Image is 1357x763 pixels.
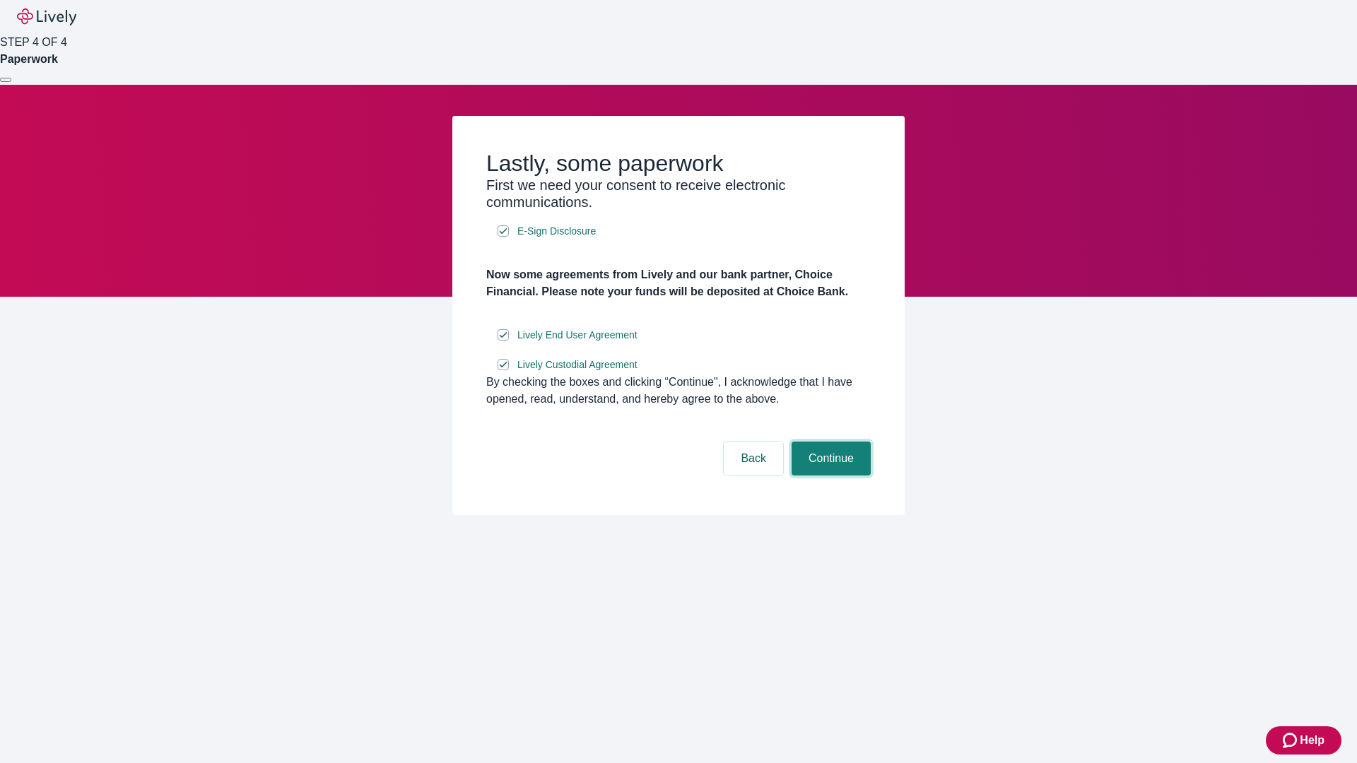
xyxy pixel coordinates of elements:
svg: Zendesk support icon [1283,732,1300,749]
h3: First we need your consent to receive electronic communications. [486,177,871,211]
a: e-sign disclosure document [515,223,599,240]
h2: Lastly, some paperwork [486,150,871,177]
a: e-sign disclosure document [515,326,640,344]
h4: Now some agreements from Lively and our bank partner, Choice Financial. Please note your funds wi... [486,266,871,300]
span: Lively Custodial Agreement [517,357,638,372]
button: Continue [792,442,871,475]
button: Zendesk support iconHelp [1266,726,1341,755]
img: Lively [17,8,76,25]
span: Help [1300,732,1324,749]
span: Lively End User Agreement [517,328,638,343]
button: Back [724,442,783,475]
span: E-Sign Disclosure [517,224,596,239]
a: e-sign disclosure document [515,356,640,374]
div: By checking the boxes and clicking “Continue", I acknowledge that I have opened, read, understand... [486,374,871,408]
